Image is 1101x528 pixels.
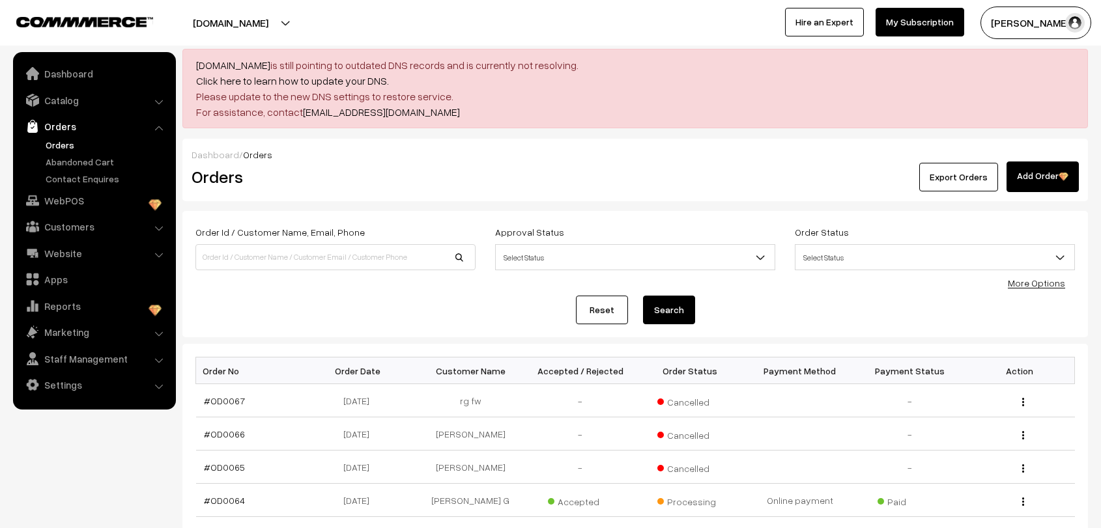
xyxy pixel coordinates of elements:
[496,246,775,269] span: Select Status
[195,244,476,270] input: Order Id / Customer Name / Customer Email / Customer Phone
[16,373,171,396] a: Settings
[525,417,635,451] td: -
[965,357,1075,384] th: Action
[204,462,245,473] a: #OD0065
[192,148,1079,161] div: /
[525,384,635,417] td: -
[16,13,130,29] a: COMMMERCE
[16,347,171,370] a: Staff Management
[795,246,1074,269] span: Select Status
[16,62,171,85] a: Dashboard
[204,495,245,506] a: #OD0064
[980,7,1091,39] button: [PERSON_NAME]
[196,357,306,384] th: Order No
[16,215,171,238] a: Customers
[1022,497,1024,506] img: Menu
[525,357,635,384] th: Accepted / Rejected
[1022,398,1024,406] img: Menu
[548,492,613,508] span: Accepted
[876,8,964,36] a: My Subscription
[306,384,416,417] td: [DATE]
[1007,161,1079,192] a: Add Order
[1065,13,1085,33] img: user
[495,244,775,270] span: Select Status
[855,357,965,384] th: Payment Status
[416,384,526,417] td: rg fw
[16,189,171,212] a: WebPOS
[657,425,722,442] span: Cancelled
[192,167,474,187] h2: Orders
[643,296,695,324] button: Search
[16,115,171,138] a: Orders
[416,417,526,451] td: [PERSON_NAME]
[16,242,171,265] a: Website
[16,268,171,291] a: Apps
[195,225,365,239] label: Order Id / Customer Name, Email, Phone
[576,296,628,324] a: Reset
[795,244,1075,270] span: Select Status
[16,89,171,112] a: Catalog
[657,492,722,508] span: Processing
[182,49,1088,128] div: is still pointing to outdated DNS records and is currently not resolving. Please update to the ne...
[204,395,245,406] a: #OD0067
[16,294,171,318] a: Reports
[196,59,270,72] a: [DOMAIN_NAME]
[525,451,635,484] td: -
[16,17,153,27] img: COMMMERCE
[16,320,171,344] a: Marketing
[495,225,564,239] label: Approval Status
[657,458,722,475] span: Cancelled
[306,484,416,517] td: [DATE]
[303,105,460,118] a: [EMAIL_ADDRESS][DOMAIN_NAME]
[919,163,998,191] button: Export Orders
[785,8,864,36] a: Hire an Expert
[306,417,416,451] td: [DATE]
[795,225,849,239] label: Order Status
[416,484,526,517] td: [PERSON_NAME] G
[1008,277,1065,288] a: More Options
[878,492,943,508] span: Paid
[306,451,416,484] td: [DATE]
[204,428,245,439] a: #OD0066
[42,138,171,152] a: Orders
[1022,464,1024,473] img: Menu
[416,357,526,384] th: Customer Name
[416,451,526,484] td: [PERSON_NAME]
[855,417,965,451] td: -
[306,357,416,384] th: Order Date
[855,384,965,417] td: -
[745,484,855,517] td: Online payment
[42,155,171,169] a: Abandoned Cart
[1022,431,1024,439] img: Menu
[745,357,855,384] th: Payment Method
[196,74,389,87] a: Click here to learn how to update your DNS.
[243,149,272,160] span: Orders
[42,172,171,186] a: Contact Enquires
[635,357,745,384] th: Order Status
[147,7,314,39] button: [DOMAIN_NAME]
[657,392,722,409] span: Cancelled
[855,451,965,484] td: -
[192,149,239,160] a: Dashboard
